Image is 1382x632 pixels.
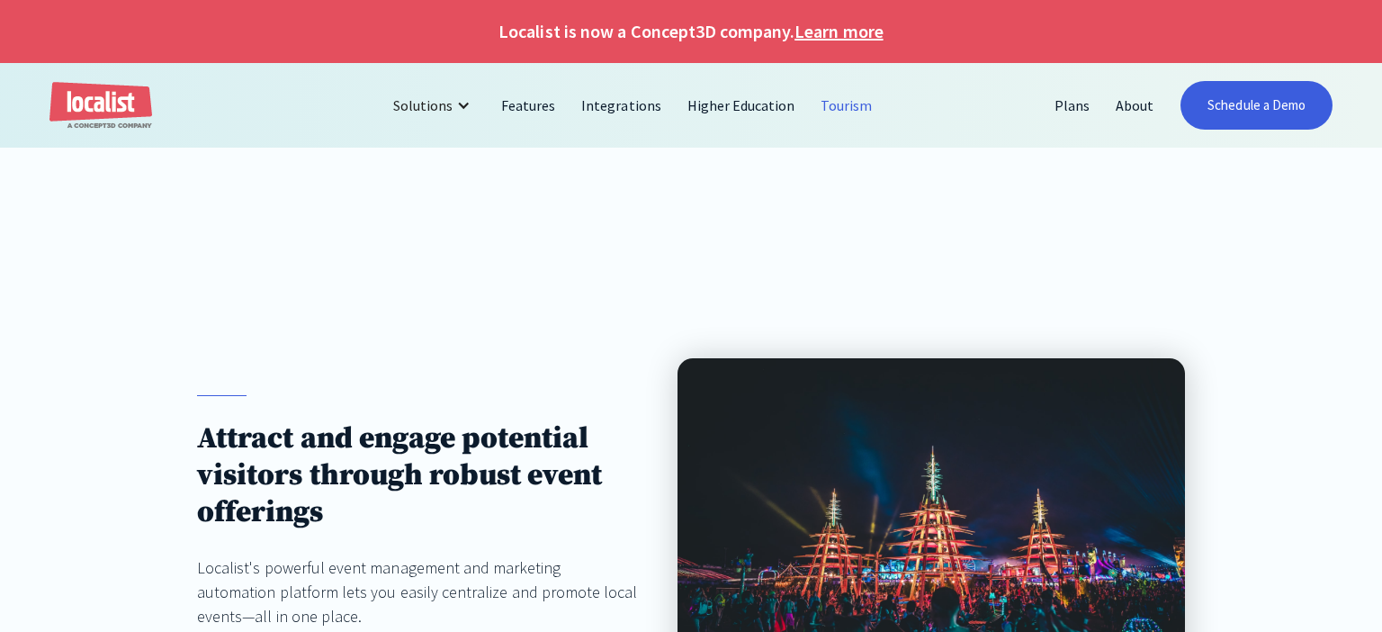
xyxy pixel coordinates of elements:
a: home [49,82,152,130]
div: Localist's powerful event management and marketing automation platform lets you easily centralize... [197,555,642,628]
h1: Attract and engage potential visitors through robust event offerings [197,420,642,531]
a: About [1103,84,1167,127]
div: Solutions [393,95,453,116]
a: Integrations [569,84,674,127]
a: Learn more [794,18,883,45]
a: Features [489,84,569,127]
div: Solutions [380,84,489,127]
a: Plans [1042,84,1103,127]
a: Higher Education [675,84,809,127]
a: Schedule a Demo [1180,81,1333,130]
a: Tourism [808,84,885,127]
